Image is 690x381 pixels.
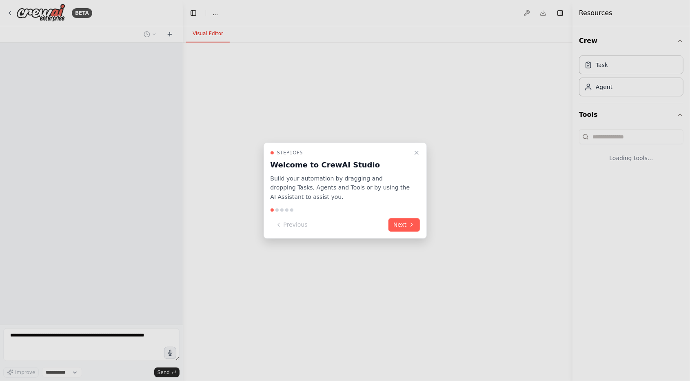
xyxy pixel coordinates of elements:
button: Next [388,218,420,232]
button: Hide left sidebar [188,7,199,19]
span: Step 1 of 5 [277,149,303,156]
button: Close walkthrough [412,148,422,158]
h3: Welcome to CrewAI Studio [271,159,410,171]
button: Previous [271,218,313,232]
p: Build your automation by dragging and dropping Tasks, Agents and Tools or by using the AI Assista... [271,174,410,202]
